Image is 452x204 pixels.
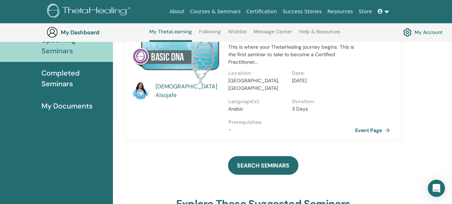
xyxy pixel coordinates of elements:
img: logo.png [47,4,133,20]
a: My Account [403,26,443,38]
a: Help & Resources [299,29,340,40]
a: Message Center [254,29,292,40]
a: Resources [324,5,356,18]
p: Prerequisites : [228,118,355,126]
a: Certification [243,5,279,18]
div: Open Intercom Messenger [428,180,445,197]
a: [DEMOGRAPHIC_DATA] Alsojafe [155,82,222,99]
h3: My Dashboard [61,29,132,36]
a: Success Stories [280,5,324,18]
p: Language(s) : [228,98,287,105]
a: About [167,5,187,18]
a: Following [199,29,221,40]
p: - [228,126,355,133]
p: [DATE] [292,77,351,84]
span: Upcoming Seminars [41,35,104,56]
span: Completed Seminars [41,68,107,89]
p: Duration : [292,98,351,105]
img: cog.svg [403,26,412,38]
span: My Documents [41,101,93,111]
p: [GEOGRAPHIC_DATA], [GEOGRAPHIC_DATA] [228,77,287,92]
p: Location : [228,69,287,77]
p: Arabic [228,105,287,113]
a: Store [356,5,375,18]
a: Event Page [355,125,393,136]
a: Courses & Seminars [187,5,244,18]
p: This is where your ThetaHealing journey begins. This is the first seminar to take to become a Cer... [228,43,355,66]
img: Basic DNA [132,23,220,84]
img: generic-user-icon.jpg [46,26,58,38]
a: SEARCH SEMINARS [228,156,298,175]
a: My ThetaLearning [149,29,192,42]
p: Date : [292,69,351,77]
span: SEARCH SEMINARS [237,162,289,169]
img: default.jpg [132,82,149,99]
a: Wishlist [228,29,247,40]
p: 3 Days [292,105,351,113]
